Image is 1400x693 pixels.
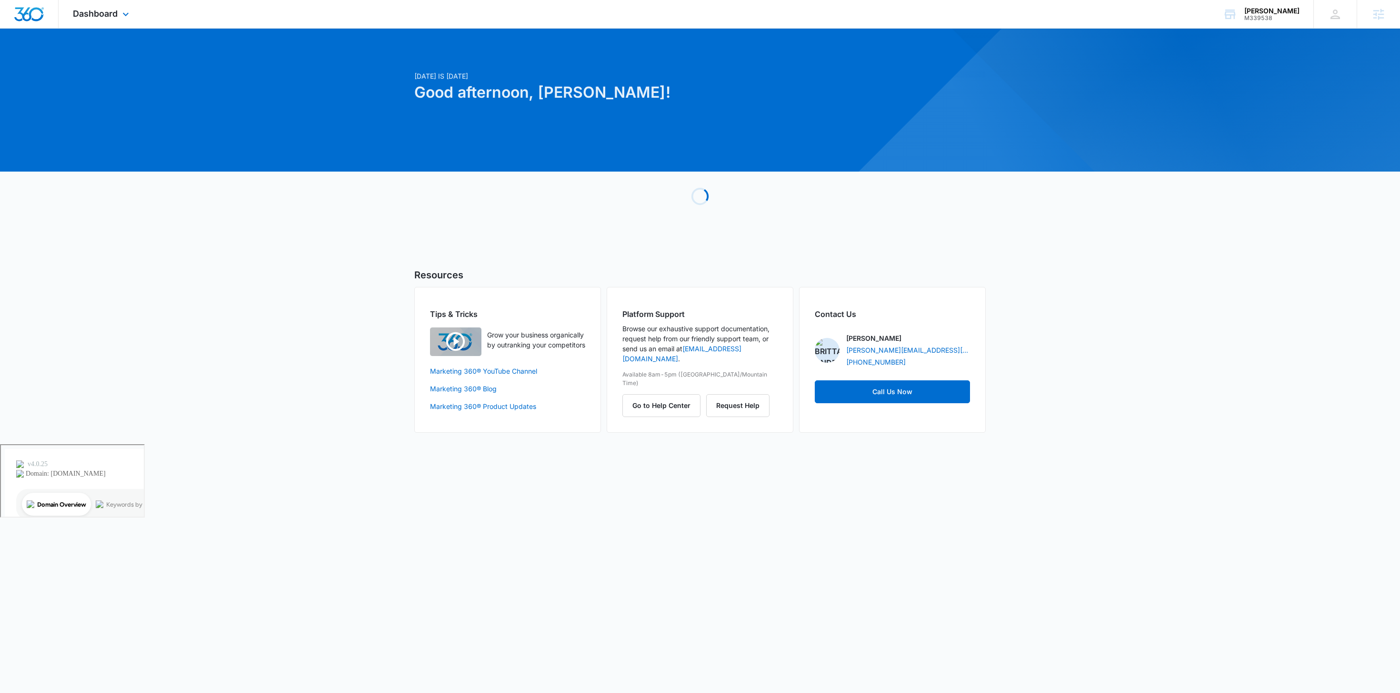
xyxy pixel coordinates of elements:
p: [PERSON_NAME] [846,333,901,343]
h1: Good afternoon, [PERSON_NAME]! [414,81,791,104]
p: [DATE] is [DATE] [414,71,791,81]
p: Browse our exhaustive support documentation, request help from our friendly support team, or send... [622,324,778,364]
h5: Resources [414,268,986,282]
div: account id [1244,15,1300,21]
img: tab_domain_overview_orange.svg [26,55,33,63]
a: [PHONE_NUMBER] [846,357,906,367]
img: logo_orange.svg [15,15,23,23]
h2: Contact Us [815,308,970,320]
span: Dashboard [73,9,118,19]
div: Domain: [DOMAIN_NAME] [25,25,105,32]
img: tab_keywords_by_traffic_grey.svg [95,55,102,63]
a: Marketing 360® YouTube Channel [430,366,585,376]
p: Available 8am-5pm ([GEOGRAPHIC_DATA]/Mountain Time) [622,370,778,387]
div: account name [1244,7,1300,15]
a: [PERSON_NAME][EMAIL_ADDRESS][PERSON_NAME][DOMAIN_NAME] [846,345,970,355]
div: Keywords by Traffic [105,56,160,62]
a: Call Us Now [815,380,970,403]
h2: Tips & Tricks [430,308,585,320]
img: Quick Overview Video [430,327,481,356]
a: Go to Help Center [622,401,706,409]
button: Request Help [706,394,770,417]
p: Grow your business organically by outranking your competitors [487,330,585,350]
div: v 4.0.25 [27,15,47,23]
h2: Platform Support [622,308,778,320]
button: Go to Help Center [622,394,700,417]
img: website_grey.svg [15,25,23,32]
a: Marketing 360® Blog [430,384,585,394]
a: Marketing 360® Product Updates [430,401,585,411]
div: Domain Overview [36,56,85,62]
a: Request Help [706,401,770,409]
img: Brittany Anderson [815,338,840,363]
